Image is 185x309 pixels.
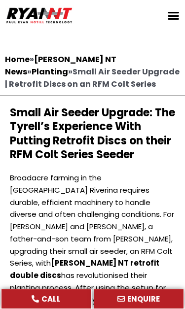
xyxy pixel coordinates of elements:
[41,295,61,303] span: CALL
[5,54,30,65] a: Home
[32,66,68,77] a: Planting
[5,5,74,26] img: Ryan NT logo
[94,289,185,309] a: ENQUIRE
[5,54,180,90] span: » » »
[10,258,159,280] strong: [PERSON_NAME] NT retrofit double discs
[10,106,175,162] h2: Small Air Seeder Upgrade: The Tyrell’s Experience With Putting Retrofit Discs on their RFM Colt S...
[5,66,180,90] strong: Small Air Seeder Upgrade | Retrofit Discs on an RFM Colt Series
[1,289,92,309] a: CALL
[164,6,183,25] div: Menu Toggle
[127,295,160,303] span: ENQUIRE
[5,54,116,77] a: [PERSON_NAME] NT News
